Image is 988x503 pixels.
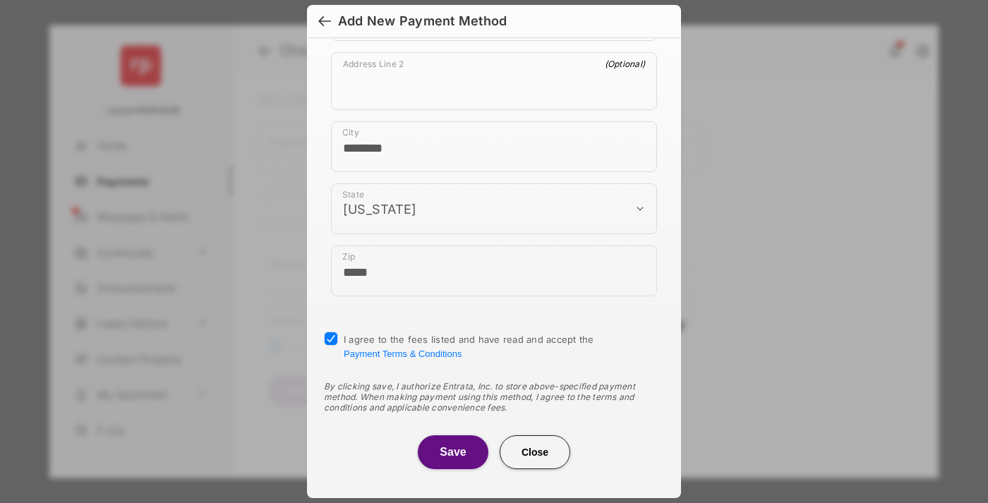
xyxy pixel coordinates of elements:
div: payment_method_screening[postal_addresses][locality] [331,121,657,172]
div: payment_method_screening[postal_addresses][addressLine2] [331,52,657,110]
div: By clicking save, I authorize Entrata, Inc. to store above-specified payment method. When making ... [324,381,664,413]
div: payment_method_screening[postal_addresses][administrativeArea] [331,183,657,234]
button: Close [500,435,570,469]
span: I agree to the fees listed and have read and accept the [344,334,594,359]
button: I agree to the fees listed and have read and accept the [344,349,462,359]
button: Save [418,435,488,469]
div: payment_method_screening[postal_addresses][postalCode] [331,246,657,296]
div: Add New Payment Method [338,13,507,29]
